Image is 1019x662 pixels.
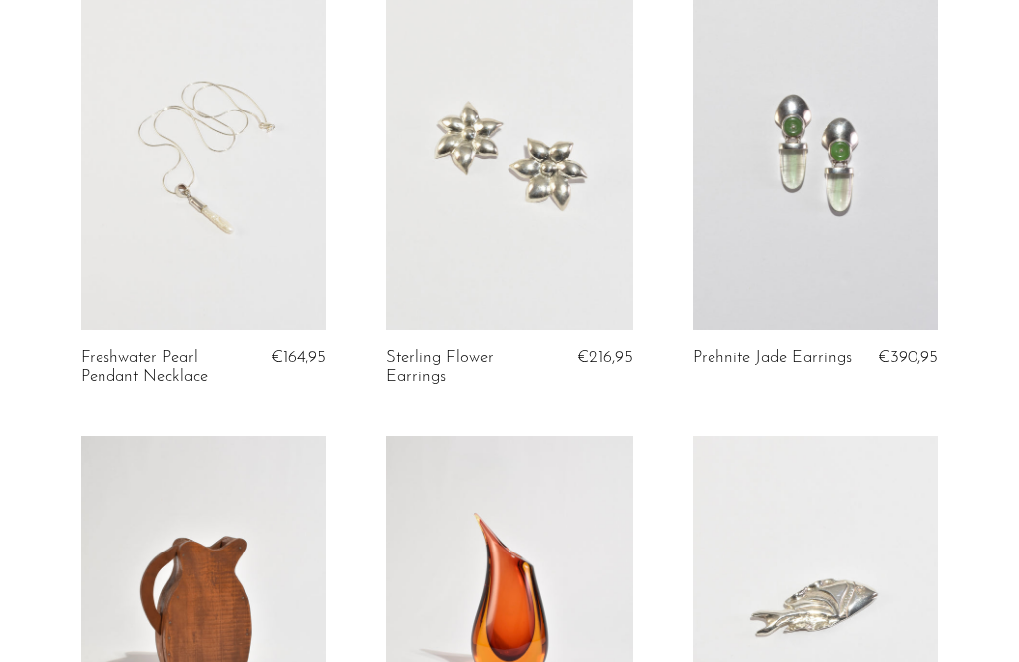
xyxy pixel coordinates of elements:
[81,349,241,386] a: Freshwater Pearl Pendant Necklace
[577,349,633,366] span: €216,95
[386,349,546,386] a: Sterling Flower Earrings
[271,349,326,366] span: €164,95
[878,349,938,366] span: €390,95
[693,349,852,367] a: Prehnite Jade Earrings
